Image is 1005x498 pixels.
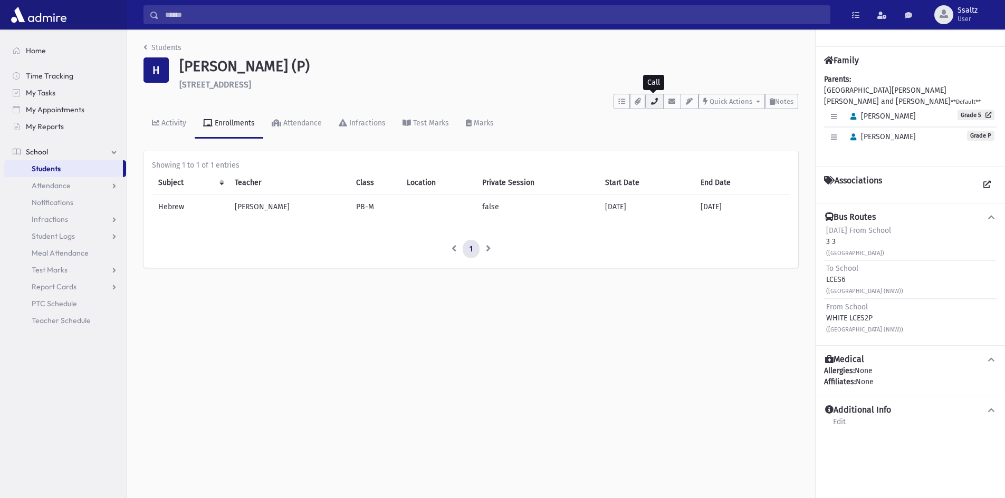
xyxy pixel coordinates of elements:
div: Call [643,75,664,90]
a: School [4,143,126,160]
h4: Bus Routes [825,212,876,223]
div: None [824,365,997,387]
button: Notes [765,94,798,109]
span: Student Logs [32,231,75,241]
th: Location [400,171,476,195]
h1: [PERSON_NAME] (P) [179,57,798,75]
input: Search [159,5,830,24]
nav: breadcrumb [143,42,181,57]
a: Notifications [4,194,126,211]
a: Report Cards [4,278,126,295]
a: Edit [832,416,846,435]
span: Quick Actions [710,97,752,105]
span: Ssaltz [958,6,978,15]
b: Affiliates: [824,377,856,386]
small: ([GEOGRAPHIC_DATA] (NNW)) [826,288,903,295]
span: From School [826,302,868,311]
span: [DATE] From School [826,226,891,235]
span: PTC Schedule [32,299,77,308]
a: Attendance [263,109,330,139]
th: End Date [694,171,790,195]
span: Notes [775,97,793,105]
b: Parents: [824,75,851,84]
div: Activity [159,119,186,128]
h4: Associations [824,175,882,194]
th: Teacher [228,171,350,195]
div: Marks [472,119,494,128]
a: Home [4,42,126,59]
a: View all Associations [978,175,997,194]
div: Attendance [281,119,322,128]
a: Attendance [4,177,126,194]
span: My Appointments [26,105,84,114]
span: Grade P [967,131,994,141]
small: ([GEOGRAPHIC_DATA] (NNW)) [826,326,903,333]
th: Start Date [599,171,694,195]
button: Bus Routes [824,212,997,223]
a: My Reports [4,118,126,135]
td: [PERSON_NAME] [228,194,350,219]
a: Students [4,160,123,177]
span: Infractions [32,214,68,224]
div: None [824,376,997,387]
span: School [26,147,48,157]
a: My Tasks [4,84,126,101]
a: Activity [143,109,195,139]
small: ([GEOGRAPHIC_DATA]) [826,250,884,257]
a: Grade 5 [958,110,994,120]
span: Test Marks [32,265,68,275]
span: Teacher Schedule [32,316,91,325]
button: Additional Info [824,405,997,416]
th: Subject [152,171,228,195]
a: Test Marks [394,109,457,139]
a: Marks [457,109,502,139]
button: Medical [824,354,997,365]
a: PTC Schedule [4,295,126,312]
th: Class [350,171,401,195]
div: 3 3 [826,225,891,258]
td: Hebrew [152,194,228,219]
div: H [143,57,169,83]
a: 1 [463,240,480,259]
span: Attendance [32,181,71,190]
a: Enrollments [195,109,263,139]
div: LCES6 [826,263,903,296]
a: Infractions [4,211,126,228]
a: Meal Attendance [4,245,126,261]
span: Students [32,164,61,173]
span: Meal Attendance [32,248,89,258]
div: WHITE LCES2P [826,301,903,335]
button: Quick Actions [698,94,765,109]
a: Students [143,43,181,52]
td: [DATE] [694,194,790,219]
h4: Additional Info [825,405,891,416]
span: [PERSON_NAME] [846,112,916,121]
span: Time Tracking [26,71,73,81]
h4: Family [824,55,859,65]
a: Infractions [330,109,394,139]
span: Home [26,46,46,55]
span: Report Cards [32,282,76,291]
span: [PERSON_NAME] [846,132,916,141]
div: Enrollments [213,119,255,128]
div: Infractions [347,119,386,128]
span: My Reports [26,122,64,131]
a: Student Logs [4,228,126,245]
span: To School [826,264,858,273]
a: Time Tracking [4,67,126,84]
td: false [476,194,599,219]
span: User [958,15,978,23]
div: [GEOGRAPHIC_DATA][PERSON_NAME] [PERSON_NAME] and [PERSON_NAME] [824,74,997,158]
a: Test Marks [4,261,126,278]
span: My Tasks [26,88,55,97]
td: PB-M [350,194,401,219]
th: Private Session [476,171,599,195]
td: [DATE] [599,194,694,219]
h4: Medical [825,354,864,365]
div: Test Marks [411,119,449,128]
img: AdmirePro [8,4,69,25]
b: Allergies: [824,366,855,375]
div: Showing 1 to 1 of 1 entries [152,160,790,171]
h6: [STREET_ADDRESS] [179,80,798,90]
a: Teacher Schedule [4,312,126,329]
